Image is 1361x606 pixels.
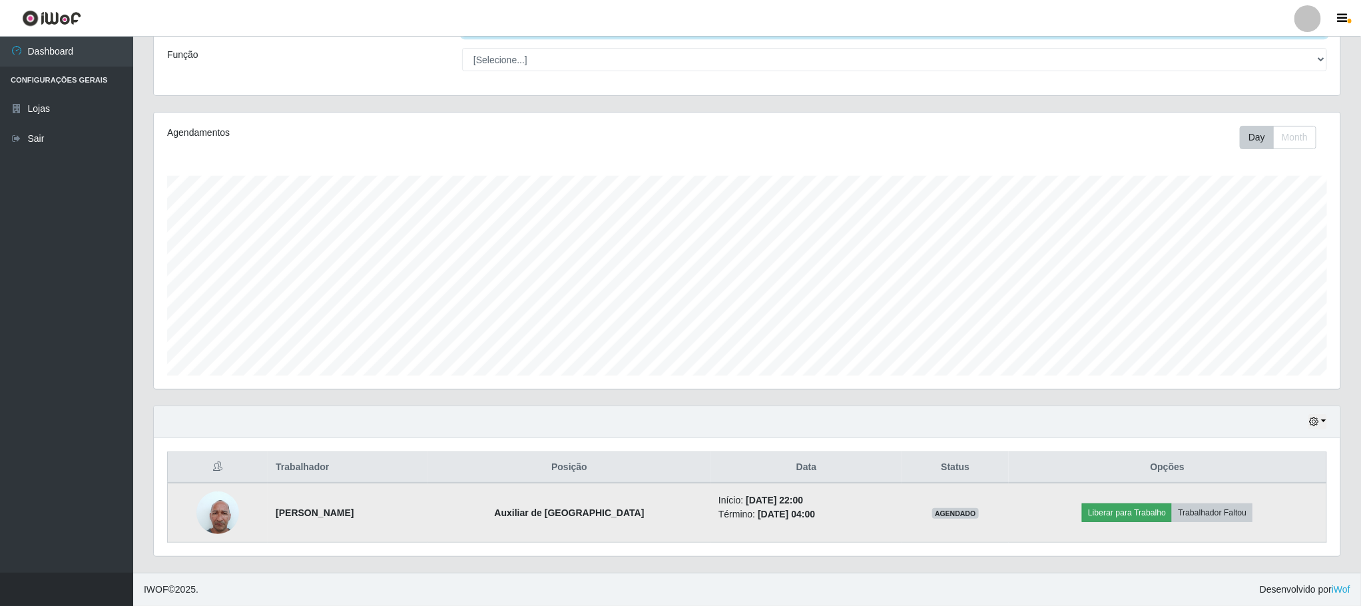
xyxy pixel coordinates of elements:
span: © 2025 . [144,583,198,597]
th: Status [902,452,1008,483]
span: AGENDADO [932,508,979,519]
button: Liberar para Trabalho [1082,503,1172,522]
th: Data [710,452,902,483]
img: CoreUI Logo [22,10,81,27]
span: IWOF [144,584,168,595]
button: Day [1240,126,1274,149]
th: Posição [428,452,710,483]
time: [DATE] 04:00 [758,509,815,519]
th: Trabalhador [268,452,428,483]
li: Término: [718,507,894,521]
div: Toolbar with button groups [1240,126,1327,149]
li: Início: [718,493,894,507]
label: Função [167,48,198,62]
button: Trabalhador Faltou [1172,503,1252,522]
strong: Auxiliar de [GEOGRAPHIC_DATA] [495,507,645,518]
strong: [PERSON_NAME] [276,507,354,518]
button: Month [1273,126,1316,149]
div: First group [1240,126,1316,149]
th: Opções [1009,452,1327,483]
img: 1737056523425.jpeg [196,484,239,541]
a: iWof [1332,584,1350,595]
span: Desenvolvido por [1260,583,1350,597]
time: [DATE] 22:00 [746,495,803,505]
div: Agendamentos [167,126,639,140]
